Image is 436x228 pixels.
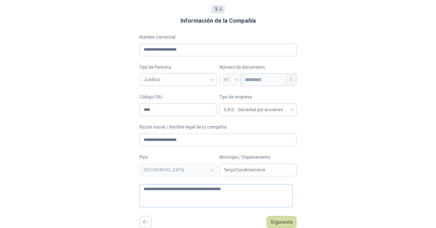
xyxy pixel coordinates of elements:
[224,104,292,115] span: S.A.S. - Sociedad por acciones simplificada
[139,34,297,41] label: Nombre comercial
[144,74,212,85] span: Jurídica
[219,154,297,161] label: Municipio / Departamento
[139,124,297,131] label: Razón social / Nombre legal de tu compañía
[139,94,217,101] label: Código CIIU
[144,165,212,175] span: COLOMBIA
[180,16,256,25] h3: Información de la Compañía
[139,64,217,71] label: Tipo de Persona
[214,6,217,12] b: 1
[266,216,297,228] button: Siguiente
[219,94,297,101] label: Tipo de empresa
[224,74,237,85] span: NIT
[139,154,217,161] label: Pais
[219,64,297,71] p: Número de documento
[214,5,222,13] span: / 4
[287,74,292,86] span: - 3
